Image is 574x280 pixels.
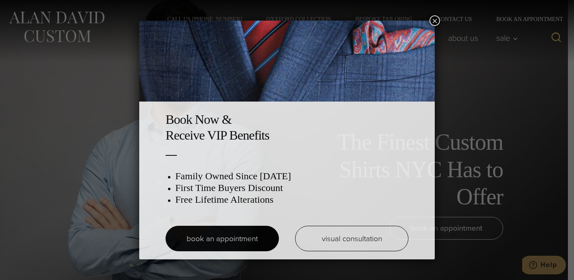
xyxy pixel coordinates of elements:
[175,194,408,206] h3: Free Lifetime Alterations
[166,112,408,143] h2: Book Now & Receive VIP Benefits
[175,182,408,194] h3: First Time Buyers Discount
[18,6,35,13] span: Help
[175,170,408,182] h3: Family Owned Since [DATE]
[166,226,279,251] a: book an appointment
[429,15,440,26] button: Close
[295,226,408,251] a: visual consultation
